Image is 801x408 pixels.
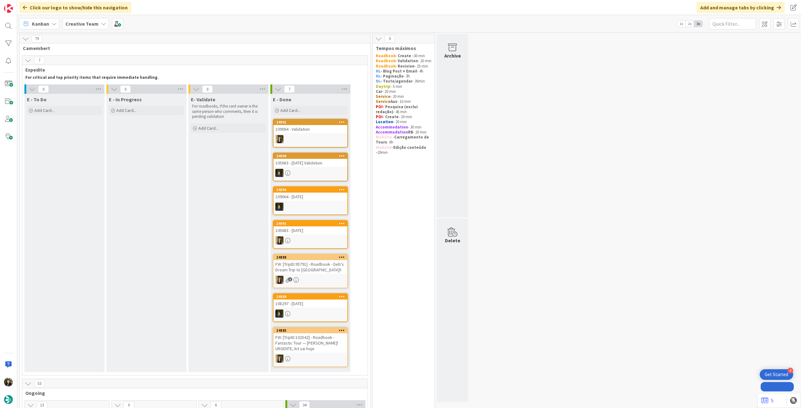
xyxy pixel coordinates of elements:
[686,21,694,27] span: 2x
[273,221,347,234] div: 24891105683 - [DATE]
[276,255,347,259] div: 24888
[376,134,392,140] strong: Website
[376,134,430,145] strong: Carregamento de Tours
[273,119,347,125] div: 24901
[273,328,347,353] div: 24885FW: [TripID:102542] - Roadbook - Fantastic Tour — [PERSON_NAME]! URGENTE, kit sai hoje
[760,369,793,380] div: Open Get Started checklist, remaining modules: 4
[34,108,54,113] span: Add Card...
[273,294,347,300] div: 24889
[273,119,347,133] div: 24901109064 - Validation
[275,310,283,318] img: MC
[4,4,13,13] img: Visit kanbanzone.com
[198,125,218,131] span: Add Card...
[276,295,347,299] div: 24889
[273,169,347,177] div: MC
[376,69,431,74] p: - 4h
[275,203,283,211] img: MC
[408,129,413,135] strong: RB
[761,397,773,404] a: 5
[275,276,283,284] img: SP
[765,371,788,378] div: Get Started
[273,333,347,353] div: FW: [TripID:102542] - Roadbook - Fantastic Tour — [PERSON_NAME]! URGENTE, kit sai hoje
[276,328,347,333] div: 24885
[376,99,390,104] strong: Service
[273,187,347,201] div: 24890109064 - [DATE]
[380,78,412,84] strong: - Teste/agendar
[376,145,427,155] strong: Edição conteúdo -
[376,79,431,84] p: - 30min
[273,310,347,318] div: MC
[376,73,380,79] strong: NL
[273,125,347,133] div: 109064 - Validation
[192,104,265,119] p: For roadbooks, if the card owner is the same person who comments, then it is pending validation
[275,355,283,363] img: SP
[376,53,395,58] strong: Roadbook
[273,328,347,333] div: 24885
[376,104,419,114] strong: - Pesquisa (exclui redação)
[696,2,785,13] div: Add and manage tabs by clicking
[191,96,215,103] span: E- Validate
[376,84,390,89] strong: Daytrip
[376,64,431,69] p: - 25 min
[376,78,380,84] strong: NL
[4,395,13,404] img: avatar
[276,154,347,158] div: 24900
[376,114,431,119] p: - 20 min
[273,276,347,284] div: SP
[788,368,793,373] div: 4
[376,119,393,124] strong: Location
[273,236,347,244] div: SP
[273,260,347,274] div: FW: [TripID:95791] - Roadbook - Deb's Dream Trip to [GEOGRAPHIC_DATA]!!
[4,378,13,386] img: BC
[376,58,395,63] strong: Roadbook
[376,104,431,115] p: - 45 min
[385,35,395,43] span: 0
[202,85,213,93] span: 0
[376,130,431,135] p: - 20 min
[395,63,415,69] strong: - Revision
[376,124,408,130] strong: Accommodation
[23,45,362,51] span: Camembert
[275,236,283,244] img: SP
[273,135,347,143] div: SP
[376,89,382,94] strong: Car
[19,2,131,13] div: Click our logo to show/hide this navigation
[276,221,347,226] div: 24891
[273,159,347,167] div: 105683 - [DATE] Validation
[273,203,347,211] div: MC
[709,18,756,29] input: Quick Filter...
[444,52,461,59] div: Archive
[380,68,417,74] strong: - Blog Post + Email
[273,153,347,167] div: 24900105683 - [DATE] Validation
[38,85,49,93] span: 0
[275,169,283,177] img: MC
[376,58,431,63] p: - 20 min
[34,380,45,387] span: 53
[376,74,431,79] p: - 3h
[275,135,283,143] img: SP
[376,45,427,51] span: Tempos máximos
[445,237,460,244] div: Delete
[677,21,686,27] span: 1x
[376,135,431,145] p: - - 6h
[376,94,390,99] strong: Service
[273,96,291,103] span: E - Done
[376,89,431,94] p: - 20 min
[376,119,431,124] p: - 20 min
[376,53,431,58] p: 30 min
[376,104,383,109] strong: POI
[376,145,431,155] p: - 20min
[25,67,360,73] span: Expedite
[273,294,347,308] div: 24889108297 - [DATE]
[273,254,347,274] div: 24888FW: [TripID:95791] - Roadbook - Deb's Dream Trip to [GEOGRAPHIC_DATA]!!
[395,58,418,63] strong: - Validation
[694,21,702,27] span: 3x
[284,85,295,93] span: 7
[25,75,159,80] strong: For critical and top priority items that require immediate handling.
[383,114,399,119] strong: - Create
[273,226,347,234] div: 105683 - [DATE]
[27,96,47,103] span: E - To Do
[273,193,347,201] div: 109064 - [DATE]
[376,99,431,104] p: - 10 min
[376,114,383,119] strong: POI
